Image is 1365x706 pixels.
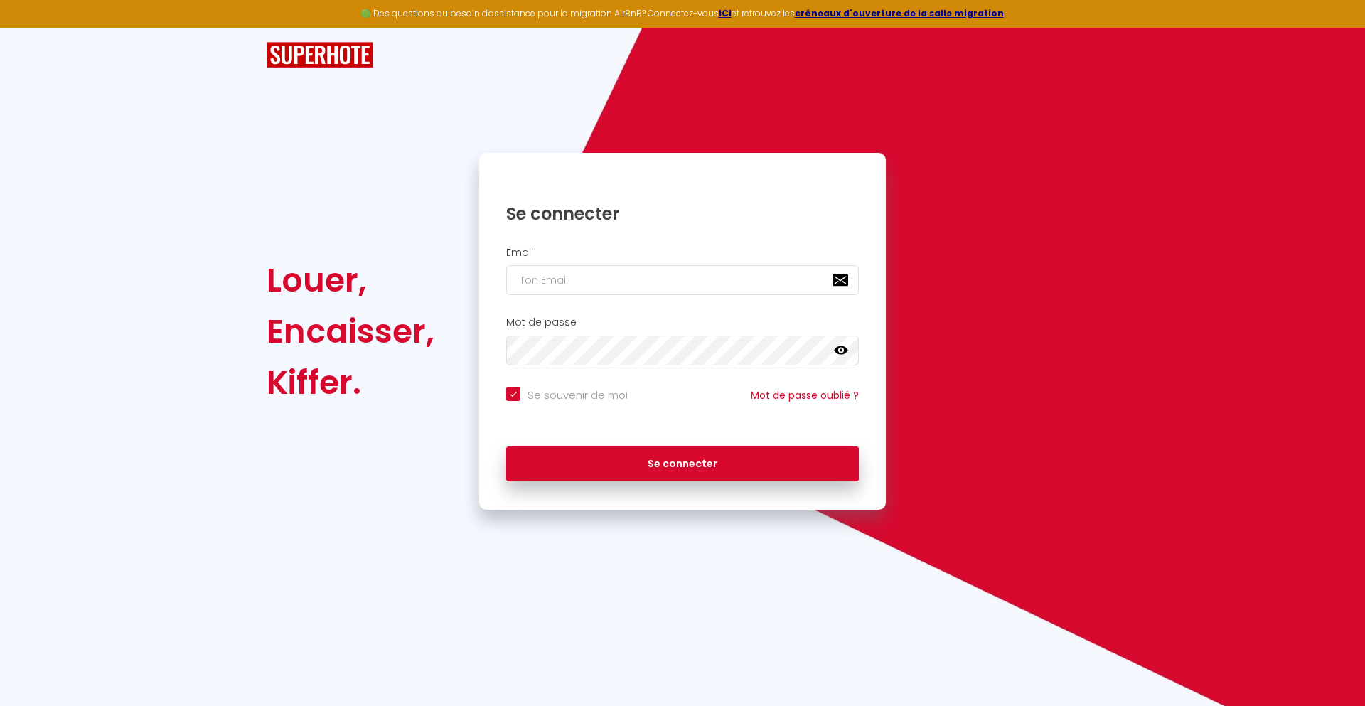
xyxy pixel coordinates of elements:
[267,42,373,68] img: SuperHote logo
[267,306,434,357] div: Encaisser,
[506,265,859,295] input: Ton Email
[719,7,732,19] a: ICI
[267,255,434,306] div: Louer,
[506,247,859,259] h2: Email
[506,203,859,225] h1: Se connecter
[795,7,1004,19] a: créneaux d'ouverture de la salle migration
[506,316,859,328] h2: Mot de passe
[751,388,859,402] a: Mot de passe oublié ?
[267,357,434,408] div: Kiffer.
[506,446,859,482] button: Se connecter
